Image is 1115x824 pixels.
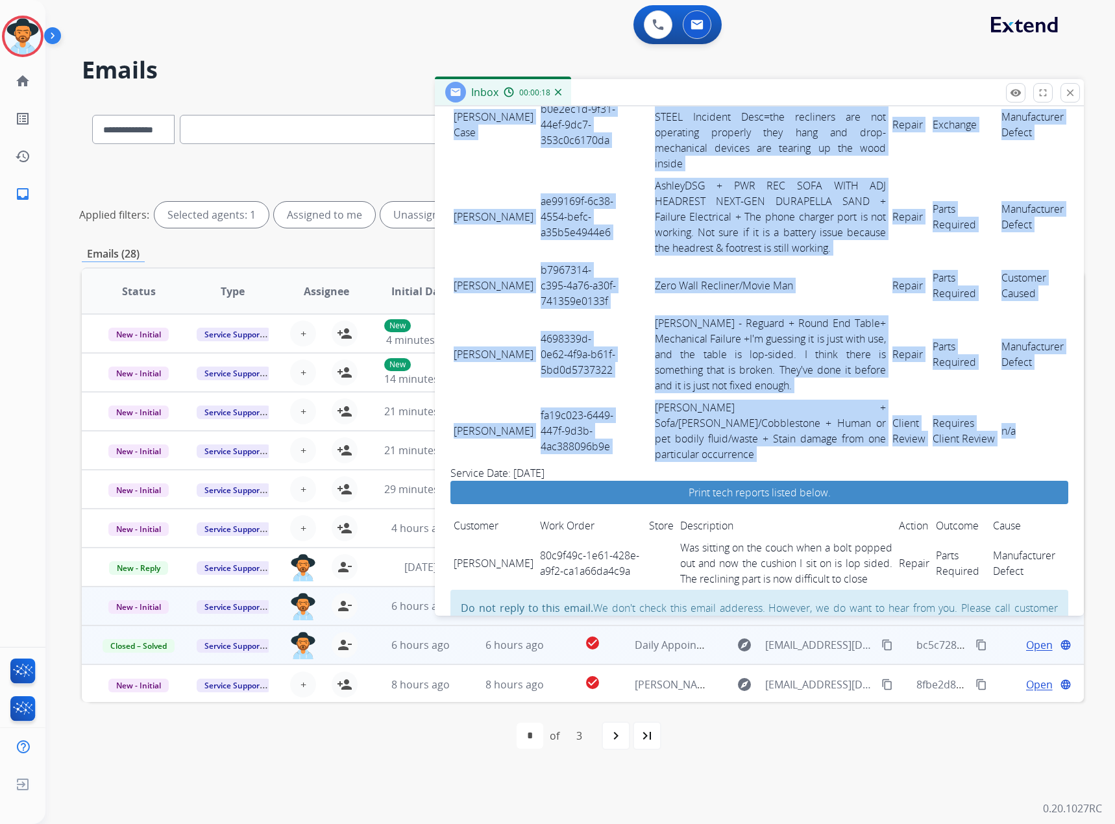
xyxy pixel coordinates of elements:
[450,396,537,465] td: [PERSON_NAME]
[290,554,316,581] img: agent-avatar
[450,537,537,590] td: [PERSON_NAME]
[639,728,655,744] mat-icon: last_page
[384,372,459,386] span: 14 minutes ago
[1037,87,1049,99] mat-icon: fullscreen
[108,522,169,536] span: New - Initial
[391,677,450,692] span: 8 hours ago
[337,637,352,653] mat-icon: person_remove
[975,679,987,690] mat-icon: content_copy
[881,679,893,690] mat-icon: content_copy
[290,321,316,346] button: +
[541,194,613,239] a: ae99169f-6c38-4554-befc-a35b5e4944e6
[108,444,169,458] span: New - Initial
[889,75,929,175] td: Repair
[337,326,352,341] mat-icon: person_add
[889,175,929,259] td: Repair
[933,339,976,369] a: Parts Required
[221,284,245,299] span: Type
[82,57,1084,83] h2: Emails
[652,175,889,259] td: AshleyDSG + PWR REC SOFA WITH ADJ HEADREST NEXT-GEN DURAPELLA SAND + Failure Electrical + The pho...
[537,515,646,537] td: Work Order
[450,312,537,396] td: [PERSON_NAME]
[154,202,269,228] div: Selected agents: 1
[108,483,169,497] span: New - Initial
[384,404,459,418] span: 21 minutes ago
[765,677,875,692] span: [EMAIL_ADDRESS][DOMAIN_NAME]
[103,639,175,653] span: Closed – Solved
[450,75,537,175] td: [PERSON_NAME] Case
[737,637,752,653] mat-icon: explore
[765,637,875,653] span: [EMAIL_ADDRESS][DOMAIN_NAME]
[15,73,31,89] mat-icon: home
[108,679,169,692] span: New - Initial
[290,515,316,541] button: +
[300,442,306,458] span: +
[337,559,352,575] mat-icon: person_remove
[337,481,352,497] mat-icon: person_add
[485,638,544,652] span: 6 hours ago
[197,639,271,653] span: Service Support
[933,117,977,132] a: Exchange
[197,367,271,380] span: Service Support
[635,638,866,652] span: Daily Appointment Report for Extend on [DATE]
[450,481,1068,505] a: Print tech reports listed below.
[82,246,145,262] p: Emails (28)
[290,476,316,502] button: +
[550,728,559,744] div: of
[79,207,149,223] p: Applied filters:
[197,679,271,692] span: Service Support
[1060,639,1072,651] mat-icon: language
[300,481,306,497] span: +
[274,202,375,228] div: Assigned to me
[391,599,450,613] span: 6 hours ago
[384,443,459,457] span: 21 minutes ago
[737,677,752,692] mat-icon: explore
[889,259,929,312] td: Repair
[108,406,169,419] span: New - Initial
[541,408,613,454] a: fa19c023-6449-447f-9d3b-4ac388096b9e
[990,515,1068,537] td: Cause
[933,515,990,537] td: Outcome
[337,598,352,614] mat-icon: person_remove
[290,593,316,620] img: agent-avatar
[386,333,456,347] span: 4 minutes ago
[197,600,271,614] span: Service Support
[391,284,450,299] span: Initial Date
[1026,637,1053,653] span: Open
[300,677,306,692] span: +
[450,259,537,312] td: [PERSON_NAME]
[337,677,352,692] mat-icon: person_add
[15,186,31,202] mat-icon: inbox
[5,18,41,55] img: avatar
[652,259,889,312] td: Zero Wall Recliner/Movie Man
[108,367,169,380] span: New - Initial
[197,522,271,536] span: Service Support
[881,639,893,651] mat-icon: content_copy
[304,284,349,299] span: Assignee
[485,677,544,692] span: 8 hours ago
[197,561,271,575] span: Service Support
[290,437,316,463] button: +
[585,675,600,690] mat-icon: check_circle
[566,723,593,749] div: 3
[197,328,271,341] span: Service Support
[677,537,896,590] td: Was sitting on the couch when a bolt popped out and now the cushion I sit on is lop sided. The re...
[998,75,1068,175] td: Manufacturer Defect
[541,263,616,308] a: b7967314-c395-4a76-a30f-741359e0133f
[585,635,600,651] mat-icon: check_circle
[916,677,1108,692] span: 8fbe2d8b-82f0-4666-89e8-b29c80cffe70
[608,728,624,744] mat-icon: navigate_next
[998,175,1068,259] td: Manufacturer Defect
[519,88,550,98] span: 00:00:18
[300,326,306,341] span: +
[998,259,1068,312] td: Customer Caused
[300,520,306,536] span: +
[1060,679,1072,690] mat-icon: language
[646,515,677,537] td: Store
[404,560,437,574] span: [DATE]
[1010,87,1022,99] mat-icon: remove_red_eye
[337,442,352,458] mat-icon: person_add
[384,319,411,332] p: New
[990,537,1068,590] td: Manufacturer Defect
[122,284,156,299] span: Status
